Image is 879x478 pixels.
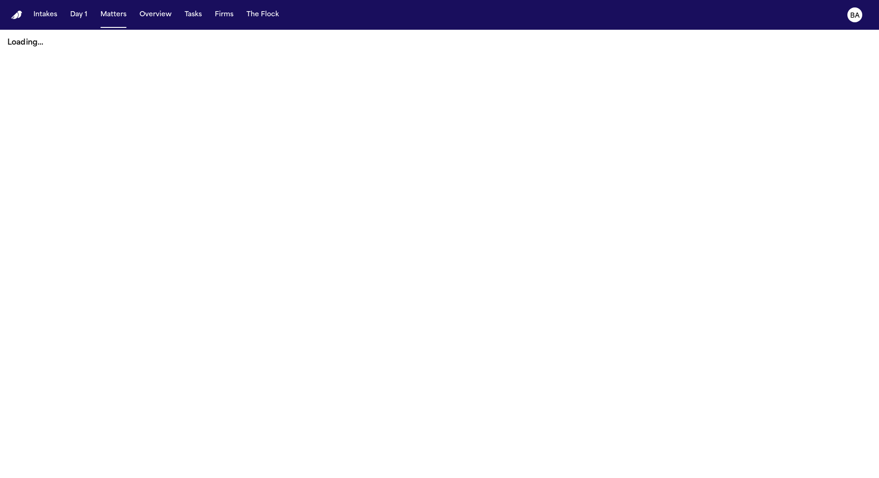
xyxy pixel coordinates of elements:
a: Home [11,11,22,20]
p: Loading... [7,37,872,48]
text: BA [850,13,860,19]
button: Day 1 [67,7,91,23]
button: Intakes [30,7,61,23]
button: The Flock [243,7,283,23]
button: Firms [211,7,237,23]
button: Overview [136,7,175,23]
button: Tasks [181,7,206,23]
img: Finch Logo [11,11,22,20]
button: Matters [97,7,130,23]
